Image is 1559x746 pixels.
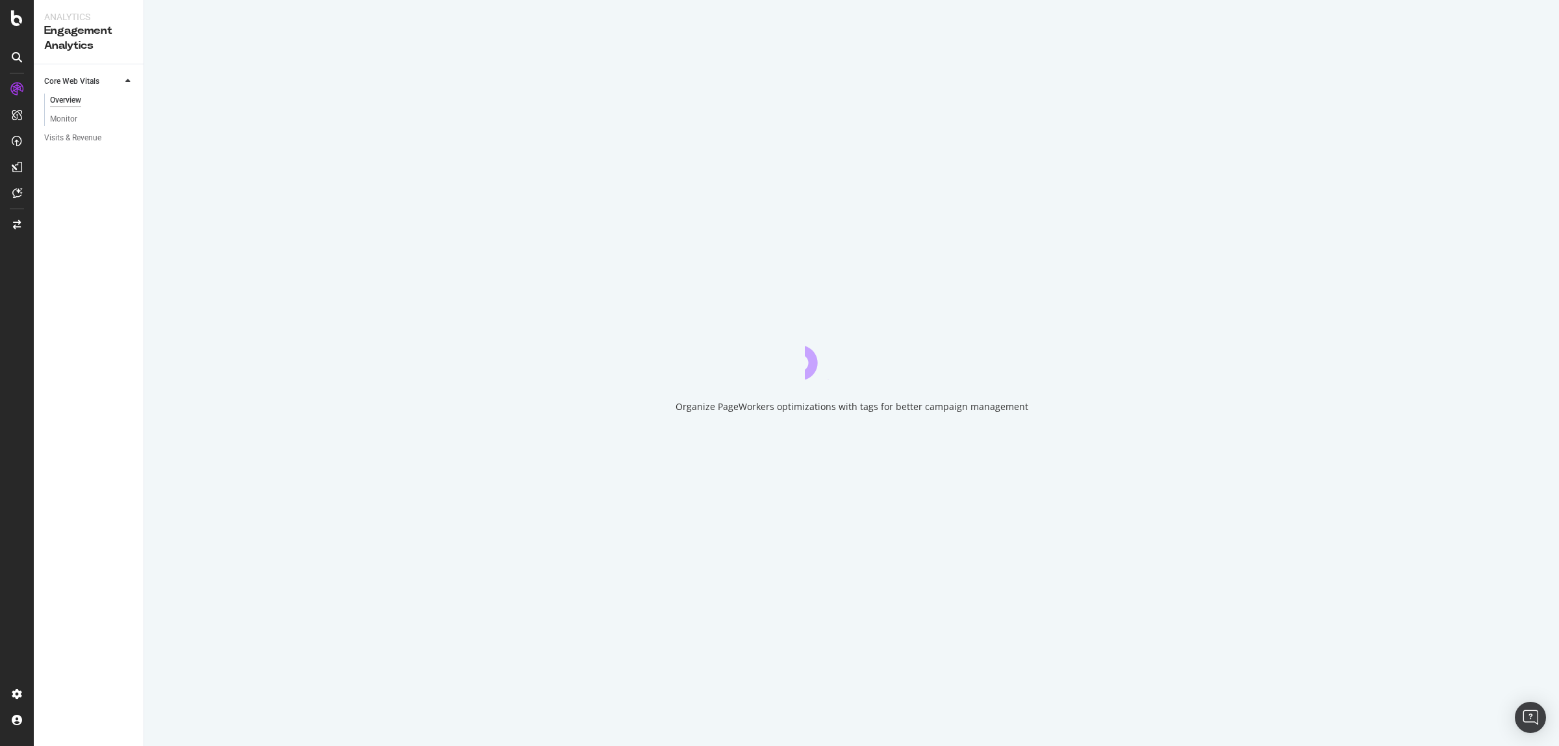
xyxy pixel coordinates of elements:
[50,112,134,126] a: Monitor
[44,23,133,53] div: Engagement Analytics
[1515,702,1546,733] div: Open Intercom Messenger
[44,10,133,23] div: Analytics
[50,94,134,107] a: Overview
[50,112,77,126] div: Monitor
[50,94,81,107] div: Overview
[44,75,121,88] a: Core Web Vitals
[805,333,898,379] div: animation
[44,131,134,145] a: Visits & Revenue
[44,131,101,145] div: Visits & Revenue
[44,75,99,88] div: Core Web Vitals
[676,400,1028,413] div: Organize PageWorkers optimizations with tags for better campaign management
